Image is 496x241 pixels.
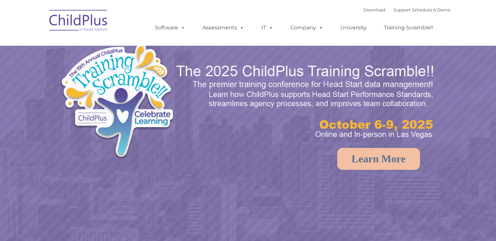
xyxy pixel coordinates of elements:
a: Training Scramble!! [377,21,440,34]
a: Software [148,21,192,34]
a: Assessments [196,21,251,34]
a: Support [393,7,411,12]
a: IT [255,21,280,34]
img: ChildPlus by Procare Solutions [46,5,111,38]
a: Schedule A Demo [412,7,450,12]
a: Learn More [337,148,420,170]
font: | [363,7,450,12]
a: Download [363,7,385,12]
a: Company [284,21,330,34]
a: University [334,21,373,34]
